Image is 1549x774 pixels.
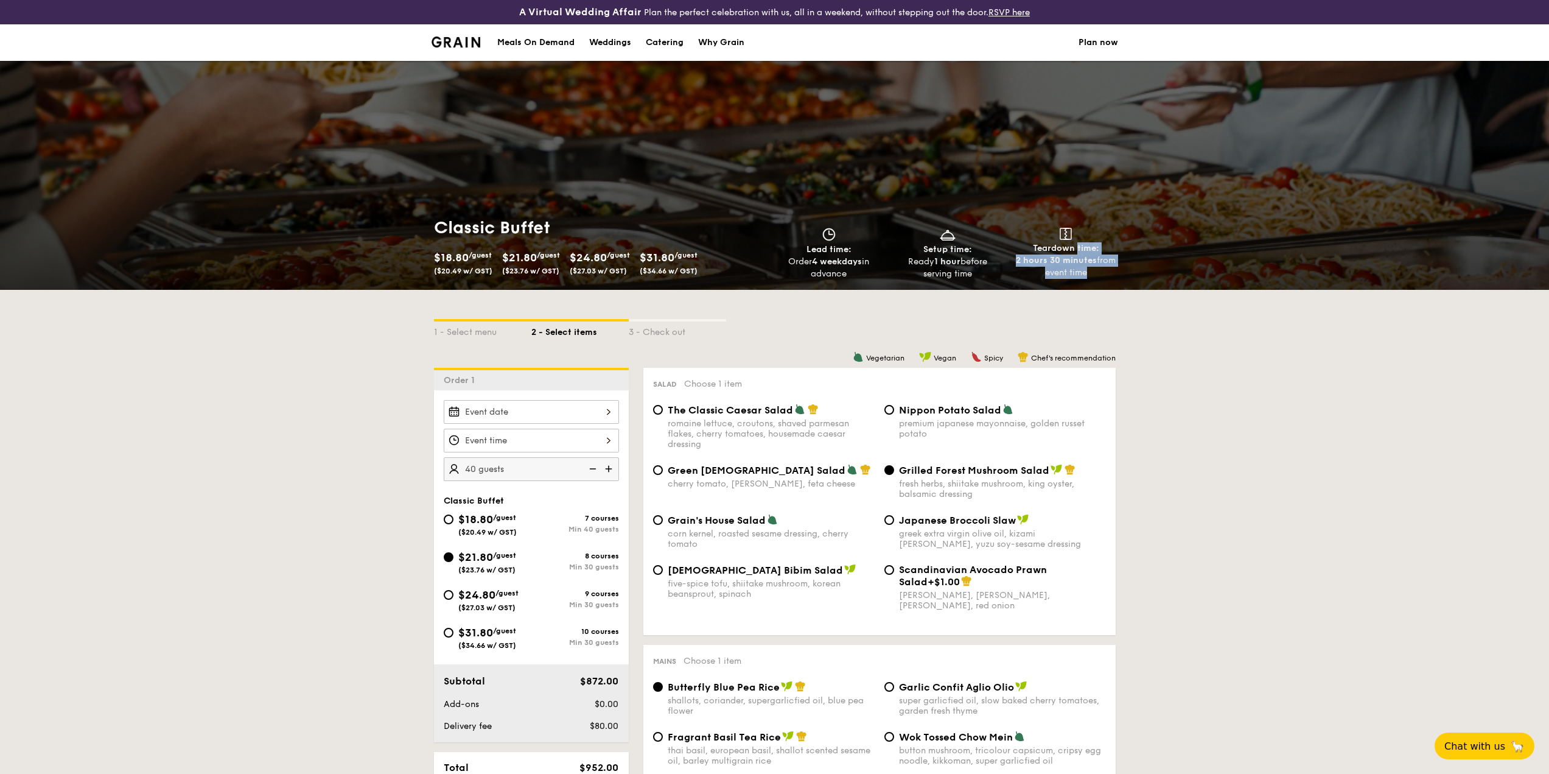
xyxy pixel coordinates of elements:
img: icon-vegetarian.fe4039eb.svg [1002,404,1013,415]
input: Japanese Broccoli Slawgreek extra virgin olive oil, kizami [PERSON_NAME], yuzu soy-sesame dressing [884,515,894,525]
span: $18.80 [434,251,469,264]
a: Meals On Demand [490,24,582,61]
span: $952.00 [579,762,618,773]
div: premium japanese mayonnaise, golden russet potato [899,418,1106,439]
span: ($23.76 w/ GST) [458,566,516,574]
h4: A Virtual Wedding Affair [519,5,642,19]
input: Butterfly Blue Pea Riceshallots, coriander, supergarlicfied oil, blue pea flower [653,682,663,692]
img: icon-reduce.1d2dbef1.svg [582,457,601,480]
img: icon-chef-hat.a58ddaea.svg [961,575,972,586]
a: RSVP here [988,7,1030,18]
a: Why Grain [691,24,752,61]
img: icon-vegetarian.fe4039eb.svg [853,351,864,362]
span: ($34.66 w/ GST) [640,267,698,275]
img: icon-chef-hat.a58ddaea.svg [1018,351,1029,362]
span: /guest [495,589,519,597]
a: Plan now [1079,24,1118,61]
span: Scandinavian Avocado Prawn Salad [899,564,1047,588]
span: $24.80 [570,251,607,264]
span: Nippon Potato Salad [899,404,1001,416]
input: $18.80/guest($20.49 w/ GST)7 coursesMin 40 guests [444,515,453,524]
span: Teardown time: [1033,243,1099,253]
div: Weddings [589,24,631,61]
span: $24.80 [458,588,495,602]
input: $31.80/guest($34.66 w/ GST)10 coursesMin 30 guests [444,628,453,638]
a: Weddings [582,24,638,61]
img: icon-vegetarian.fe4039eb.svg [847,464,858,475]
span: Salad [653,380,677,389]
span: [DEMOGRAPHIC_DATA] Bibim Salad [668,565,843,576]
div: Min 30 guests [531,563,619,571]
button: Chat with us🦙 [1435,733,1534,759]
span: $21.80 [458,551,493,564]
span: Grilled Forest Mushroom Salad [899,465,1049,476]
input: The Classic Caesar Saladromaine lettuce, croutons, shaved parmesan flakes, cherry tomatoes, house... [653,405,663,415]
span: $31.80 [458,626,493,639]
div: from event time [1012,255,1121,279]
span: The Classic Caesar Salad [668,404,793,416]
input: Green [DEMOGRAPHIC_DATA] Saladcherry tomato, [PERSON_NAME], feta cheese [653,465,663,475]
img: icon-vegan.f8ff3823.svg [919,351,931,362]
input: [DEMOGRAPHIC_DATA] Bibim Saladfive-spice tofu, shiitake mushroom, korean beansprout, spinach [653,565,663,575]
input: Event time [444,429,619,452]
div: super garlicfied oil, slow baked cherry tomatoes, garden fresh thyme [899,695,1106,716]
img: icon-clock.2db775ea.svg [820,228,838,241]
span: 🦙 [1510,739,1525,753]
strong: 4 weekdays [812,256,862,267]
strong: 1 hour [934,256,960,267]
div: Order in advance [775,256,884,280]
span: Choose 1 item [684,379,742,389]
span: $21.80 [502,251,537,264]
div: 3 - Check out [629,322,726,339]
span: Fragrant Basil Tea Rice [668,731,781,743]
strong: 2 hours 30 minutes [1016,255,1097,266]
img: icon-add.58712e84.svg [601,457,619,480]
input: Scandinavian Avocado Prawn Salad+$1.00[PERSON_NAME], [PERSON_NAME], [PERSON_NAME], red onion [884,565,894,575]
span: Green [DEMOGRAPHIC_DATA] Salad [668,465,845,476]
input: Number of guests [444,457,619,481]
span: Vegan [934,354,956,362]
img: icon-vegan.f8ff3823.svg [782,731,794,742]
span: Total [444,762,469,773]
div: 7 courses [531,514,619,522]
span: Butterfly Blue Pea Rice [668,681,780,693]
span: Wok Tossed Chow Mein [899,731,1013,743]
img: icon-vegetarian.fe4039eb.svg [767,514,778,525]
span: Delivery fee [444,721,492,731]
img: Grain [432,37,481,47]
div: Meals On Demand [497,24,575,61]
img: icon-vegan.f8ff3823.svg [781,681,793,692]
span: Order 1 [444,375,480,385]
span: $31.80 [640,251,674,264]
input: $24.80/guest($27.03 w/ GST)9 coursesMin 30 guests [444,590,453,600]
div: cherry tomato, [PERSON_NAME], feta cheese [668,479,875,489]
img: icon-chef-hat.a58ddaea.svg [860,464,871,475]
img: icon-chef-hat.a58ddaea.svg [796,731,807,742]
span: ($20.49 w/ GST) [434,267,492,275]
span: Add-ons [444,699,479,709]
span: Chat with us [1444,741,1505,752]
div: Catering [646,24,684,61]
div: [PERSON_NAME], [PERSON_NAME], [PERSON_NAME], red onion [899,590,1106,611]
span: Chef's recommendation [1031,354,1116,362]
span: /guest [469,251,492,259]
img: icon-vegan.f8ff3823.svg [1015,681,1027,692]
span: Setup time: [923,244,972,255]
div: button mushroom, tricolour capsicum, cripsy egg noodle, kikkoman, super garlicfied oil [899,745,1106,766]
span: Japanese Broccoli Slaw [899,515,1016,526]
span: Spicy [984,354,1003,362]
img: icon-teardown.65201eee.svg [1060,228,1072,240]
div: five-spice tofu, shiitake mushroom, korean beansprout, spinach [668,579,875,599]
input: $21.80/guest($23.76 w/ GST)8 coursesMin 30 guests [444,552,453,562]
span: +$1.00 [928,576,960,588]
div: Ready before serving time [893,256,1002,280]
div: 9 courses [531,589,619,598]
div: 1 - Select menu [434,322,531,339]
a: Catering [638,24,691,61]
img: icon-chef-hat.a58ddaea.svg [795,681,806,692]
div: fresh herbs, shiitake mushroom, king oyster, balsamic dressing [899,479,1106,499]
span: $0.00 [595,699,618,709]
span: Mains [653,657,676,666]
div: 8 courses [531,552,619,560]
div: 2 - Select items [531,322,629,339]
